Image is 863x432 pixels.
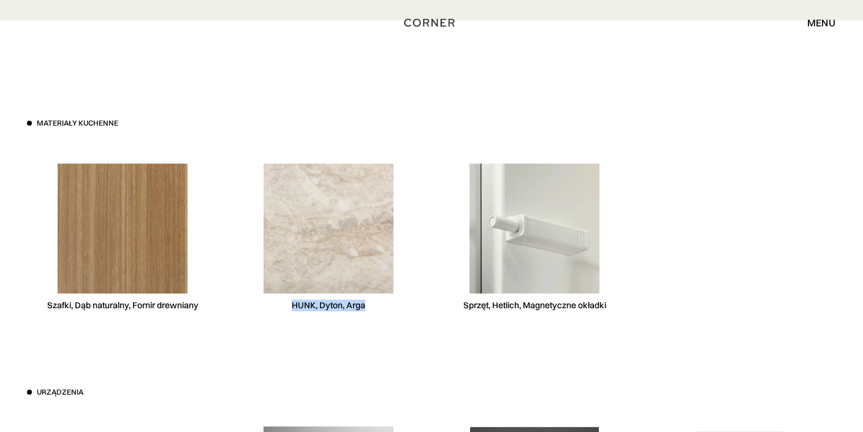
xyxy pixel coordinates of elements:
h3: Urządzenia [37,387,83,398]
div: Menu [795,12,835,33]
div: HUNK, Dyton, Arga [292,300,365,311]
div: Sprzęt, Hetiich, Magnetyczne okładki [463,300,606,311]
h3: Materiały kuchenne [37,118,118,129]
div: Menu [807,18,835,28]
div: Szafki, Dąb naturalny, Fornir drewniany [47,300,199,311]
a: Dom [399,15,464,31]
